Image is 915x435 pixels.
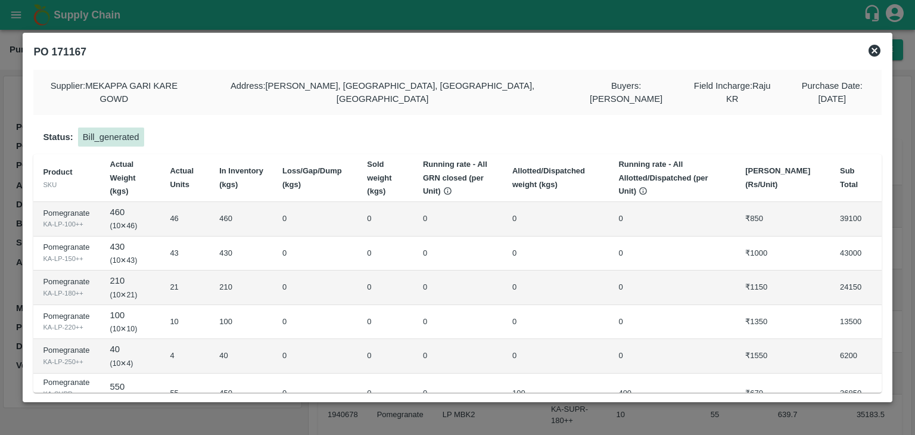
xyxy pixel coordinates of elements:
b: Running rate - All GRN closed (per Unit) [423,160,487,195]
td: 0 [357,271,413,305]
b: Running rate - All Allotted/Dispatched (per Unit) [618,160,708,195]
td: 0 [609,236,736,271]
td: 0 [273,304,357,339]
div: Buyers : [PERSON_NAME] [571,70,682,116]
div: KA-LP-100++ [43,219,91,229]
td: 0 [609,304,736,339]
div: Purchase Date : [DATE] [783,70,882,116]
b: Sub Total [840,166,858,188]
td: 0 [609,271,736,305]
small: ( 10 ✕ 21 ) [110,291,138,299]
td: 0 [609,202,736,237]
td: 0 [503,202,609,237]
td: 43000 [830,236,882,271]
div: 550 [110,380,151,393]
td: 0 [357,202,413,237]
td: 0 [503,236,609,271]
td: 100 [503,373,609,414]
td: 460 [210,202,273,237]
td: 55 [160,373,210,414]
div: 210 [110,274,151,287]
td: ₹1150 [736,271,830,305]
div: KA-LP-250++ [43,356,91,367]
td: Pomegranate [33,202,100,237]
b: Allotted/Dispatched weight (kgs) [512,166,585,188]
td: 10 [160,304,210,339]
small: ( 10 ✕ 43 ) [110,256,138,265]
td: 0 [413,304,503,339]
td: Pomegranate [33,339,100,374]
td: ₹1350 [736,304,830,339]
td: 0 [273,339,357,374]
td: 100 [210,304,273,339]
td: 46 [160,202,210,237]
td: Pomegranate [33,304,100,339]
b: [PERSON_NAME] (Rs/Unit) [745,166,810,188]
td: 0 [413,236,503,271]
div: Supplier : MEKAPPA GARI KARE GOWD [33,70,194,116]
td: 0 [357,236,413,271]
td: 21 [160,271,210,305]
b: Actual Weight (kgs) [110,160,136,195]
div: KA-LP-150++ [43,253,91,264]
td: 0 [503,339,609,374]
td: 450 [210,373,273,414]
td: 0 [273,202,357,237]
td: 0 [357,304,413,339]
td: 6200 [830,339,882,374]
td: 430 [210,236,273,271]
td: 24150 [830,271,882,305]
td: 43 [160,236,210,271]
td: ₹1550 [736,339,830,374]
td: Pomegranate [33,373,100,414]
td: 0 [273,271,357,305]
b: Sold weight (kgs) [367,160,391,195]
td: 0 [413,373,503,414]
td: Pomegranate [33,236,100,271]
small: ( 10 ✕ 46 ) [110,222,138,230]
b: In Inventory (kgs) [219,166,263,188]
small: ( 10 ✕ 4 ) [110,359,133,368]
td: ₹670 [736,373,830,414]
td: 0 [273,236,357,271]
td: 0 [357,373,413,414]
b: Product [43,167,72,176]
td: 0 [609,339,736,374]
div: 100 [110,309,151,322]
td: ₹850 [736,202,830,237]
td: Pomegranate [33,271,100,305]
td: 0 [413,339,503,374]
td: 4 [160,339,210,374]
td: 0 [273,373,357,414]
b: Status: [43,132,73,142]
td: 0 [503,271,609,305]
b: Actual Units [170,166,194,188]
td: 13500 [830,304,882,339]
td: 0 [413,202,503,237]
div: 40 [110,343,151,356]
span: Bill_generated [78,128,144,147]
b: Loss/Gap/Dump (kgs) [282,166,342,188]
td: 39100 [830,202,882,237]
td: 0 [357,339,413,374]
td: 0 [503,304,609,339]
div: KA-SUPR-180++ [43,389,91,411]
b: PO 171167 [33,46,86,58]
div: SKU [43,179,91,190]
td: 400 [609,373,736,414]
td: 210 [210,271,273,305]
div: KA-LP-180++ [43,288,91,299]
small: ( 10 ✕ 10 ) [110,325,138,333]
div: 430 [110,240,151,253]
div: Field Incharge : Raju KR [681,70,783,116]
td: 40 [210,339,273,374]
td: ₹1000 [736,236,830,271]
div: 460 [110,206,151,219]
div: KA-LP-220++ [43,322,91,333]
td: 0 [413,271,503,305]
div: Address : [PERSON_NAME], [GEOGRAPHIC_DATA], [GEOGRAPHIC_DATA], [GEOGRAPHIC_DATA] [194,70,571,116]
td: 36850 [830,373,882,414]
